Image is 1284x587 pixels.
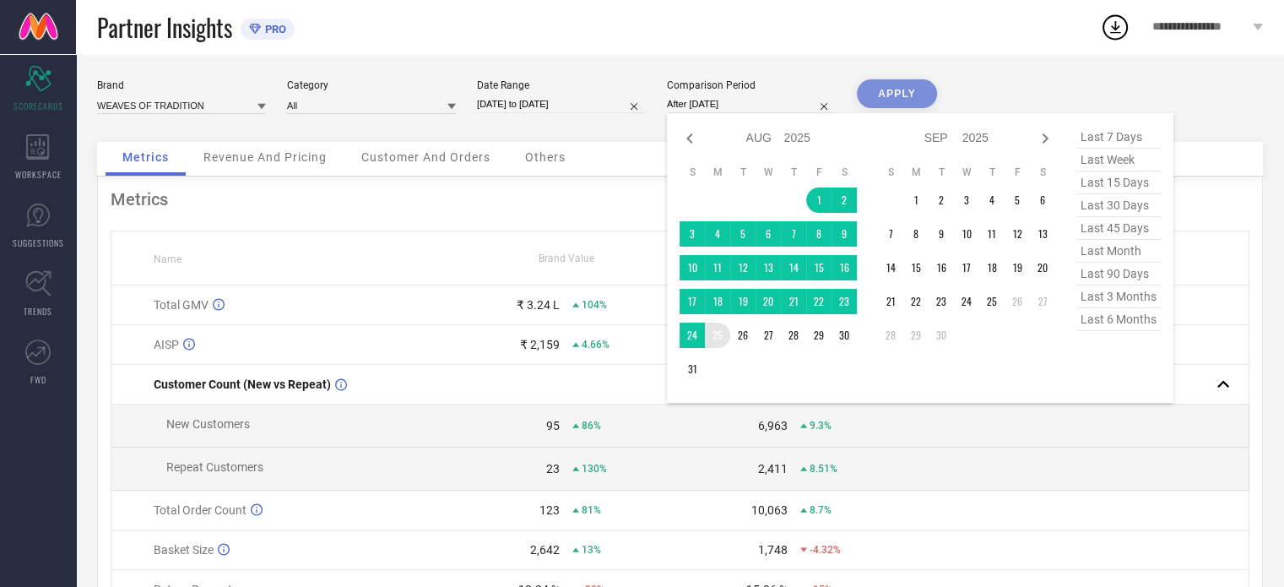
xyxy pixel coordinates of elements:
td: Tue Aug 05 2025 [730,221,756,247]
div: 2,411 [758,462,788,476]
td: Fri Aug 08 2025 [806,221,832,247]
span: WORKSPACE [15,168,62,181]
span: Repeat Customers [166,460,263,474]
td: Sun Aug 17 2025 [680,289,705,314]
span: SUGGESTIONS [13,236,64,249]
td: Mon Sep 01 2025 [903,188,929,213]
td: Mon Aug 18 2025 [705,289,730,314]
td: Sun Aug 24 2025 [680,323,705,348]
span: Basket Size [154,543,214,557]
td: Tue Sep 16 2025 [929,255,954,280]
span: AISP [154,338,179,351]
td: Mon Aug 04 2025 [705,221,730,247]
td: Sat Aug 23 2025 [832,289,857,314]
td: Sat Sep 13 2025 [1030,221,1055,247]
div: Next month [1035,128,1055,149]
input: Select date range [477,95,646,113]
div: Category [287,79,456,91]
span: 86% [582,420,601,432]
span: 8.51% [810,463,837,475]
td: Wed Sep 17 2025 [954,255,979,280]
div: 1,748 [758,543,788,557]
td: Thu Aug 28 2025 [781,323,806,348]
td: Tue Sep 23 2025 [929,289,954,314]
td: Thu Sep 04 2025 [979,188,1005,213]
td: Fri Aug 22 2025 [806,289,832,314]
td: Mon Sep 22 2025 [903,289,929,314]
div: 123 [539,503,560,517]
div: 95 [546,419,560,432]
td: Sun Sep 21 2025 [878,289,903,314]
th: Monday [903,166,929,179]
td: Sun Sep 14 2025 [878,255,903,280]
td: Sat Aug 16 2025 [832,255,857,280]
span: 130% [582,463,607,475]
div: 6,963 [758,419,788,432]
span: 8.7% [810,504,832,516]
span: 4.66% [582,339,609,351]
td: Sat Aug 09 2025 [832,221,857,247]
span: Revenue And Pricing [203,150,327,164]
div: Date Range [477,79,646,91]
td: Fri Aug 01 2025 [806,188,832,213]
div: Brand [97,79,266,91]
td: Wed Aug 13 2025 [756,255,781,280]
span: Total Order Count [154,503,247,517]
td: Thu Aug 07 2025 [781,221,806,247]
span: last 7 days [1076,126,1161,149]
span: 104% [582,299,607,311]
span: last 30 days [1076,194,1161,217]
td: Fri Sep 19 2025 [1005,255,1030,280]
td: Sun Sep 07 2025 [878,221,903,247]
td: Mon Sep 29 2025 [903,323,929,348]
span: last 6 months [1076,308,1161,331]
td: Thu Aug 14 2025 [781,255,806,280]
td: Mon Aug 25 2025 [705,323,730,348]
span: last 45 days [1076,217,1161,240]
div: 10,063 [751,503,788,517]
div: Open download list [1100,12,1130,42]
td: Wed Sep 03 2025 [954,188,979,213]
span: last 3 months [1076,285,1161,308]
span: PRO [261,23,286,35]
span: last 90 days [1076,263,1161,285]
span: TRENDS [24,305,52,318]
td: Tue Aug 12 2025 [730,255,756,280]
td: Tue Sep 09 2025 [929,221,954,247]
div: 2,642 [530,543,560,557]
span: Name [154,253,181,265]
td: Tue Aug 19 2025 [730,289,756,314]
span: Customer Count (New vs Repeat) [154,378,331,391]
span: last month [1076,240,1161,263]
td: Thu Aug 21 2025 [781,289,806,314]
span: 81% [582,504,601,516]
div: Previous month [680,128,700,149]
td: Wed Sep 24 2025 [954,289,979,314]
span: 9.3% [810,420,832,432]
input: Select comparison period [667,95,836,113]
span: Customer And Orders [361,150,490,164]
td: Mon Sep 15 2025 [903,255,929,280]
td: Wed Aug 27 2025 [756,323,781,348]
span: Others [525,150,566,164]
th: Tuesday [730,166,756,179]
td: Wed Sep 10 2025 [954,221,979,247]
td: Wed Aug 06 2025 [756,221,781,247]
th: Monday [705,166,730,179]
span: Brand Value [539,253,594,264]
td: Fri Aug 15 2025 [806,255,832,280]
div: Comparison Period [667,79,836,91]
td: Thu Sep 25 2025 [979,289,1005,314]
td: Sun Aug 10 2025 [680,255,705,280]
span: Partner Insights [97,10,232,45]
div: Metrics [111,189,1249,209]
span: 13% [582,544,601,556]
th: Friday [806,166,832,179]
span: SCORECARDS [14,100,63,112]
td: Sun Aug 03 2025 [680,221,705,247]
th: Wednesday [954,166,979,179]
th: Sunday [878,166,903,179]
th: Saturday [832,166,857,179]
th: Friday [1005,166,1030,179]
td: Thu Sep 18 2025 [979,255,1005,280]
